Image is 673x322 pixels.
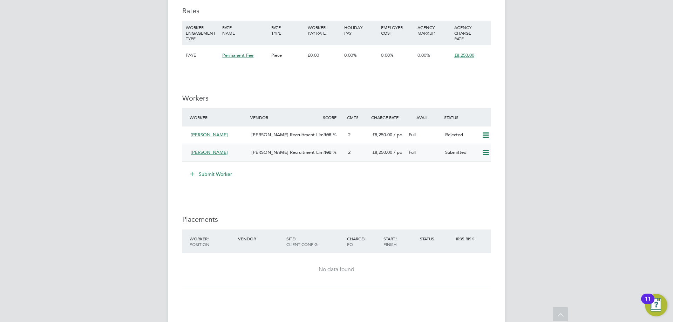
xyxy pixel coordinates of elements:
[645,299,651,308] div: 11
[345,111,369,124] div: Cmts
[286,236,318,247] span: / Client Config
[345,232,382,251] div: Charge
[222,52,253,58] span: Permanent Fee
[285,232,345,251] div: Site
[182,6,491,15] h3: Rates
[236,232,285,245] div: Vendor
[190,236,209,247] span: / Position
[453,21,489,45] div: AGENCY CHARGE RATE
[188,111,249,124] div: Worker
[306,21,342,39] div: WORKER PAY RATE
[409,132,416,138] span: Full
[418,232,455,245] div: Status
[406,111,442,124] div: Avail
[372,149,392,155] span: £8,250.00
[185,169,238,180] button: Submit Worker
[417,52,430,58] span: 0.00%
[645,294,667,316] button: Open Resource Center, 11 new notifications
[324,132,331,138] span: 100
[394,149,402,155] span: / pc
[442,147,479,158] div: Submitted
[321,111,345,124] div: Score
[188,232,236,251] div: Worker
[251,132,332,138] span: [PERSON_NAME] Recruitment Limited
[383,236,397,247] span: / Finish
[416,21,452,39] div: AGENCY MARKUP
[381,52,394,58] span: 0.00%
[348,149,351,155] span: 2
[347,236,365,247] span: / PO
[189,266,484,273] div: No data found
[379,21,416,39] div: EMPLOYER COST
[342,21,379,39] div: HOLIDAY PAY
[394,132,402,138] span: / pc
[220,21,269,39] div: RATE NAME
[182,215,491,224] h3: Placements
[324,149,331,155] span: 100
[348,132,351,138] span: 2
[372,132,392,138] span: £8,250.00
[442,111,491,124] div: Status
[382,232,418,251] div: Start
[249,111,321,124] div: Vendor
[369,111,406,124] div: Charge Rate
[344,52,357,58] span: 0.00%
[182,94,491,103] h3: Workers
[270,21,306,39] div: RATE TYPE
[191,132,228,138] span: [PERSON_NAME]
[306,45,342,66] div: £0.00
[270,45,306,66] div: Piece
[184,45,220,66] div: PAYE
[442,129,479,141] div: Rejected
[454,232,478,245] div: IR35 Risk
[454,52,474,58] span: £8,250.00
[184,21,220,45] div: WORKER ENGAGEMENT TYPE
[191,149,228,155] span: [PERSON_NAME]
[409,149,416,155] span: Full
[251,149,332,155] span: [PERSON_NAME] Recruitment Limited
